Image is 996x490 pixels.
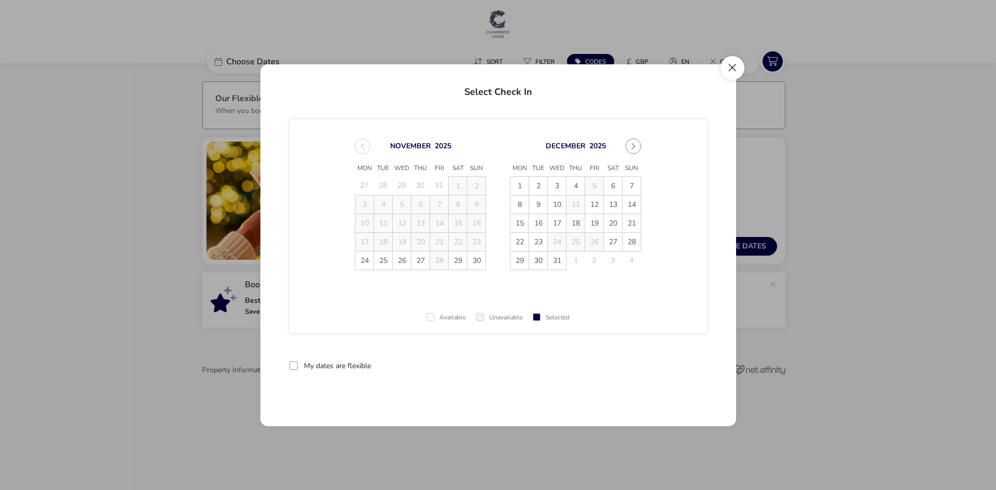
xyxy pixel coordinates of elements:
[467,251,486,270] td: 30
[393,195,411,214] td: 5
[430,161,449,176] span: Fri
[548,232,566,251] td: 24
[467,232,486,251] td: 23
[374,251,393,270] td: 25
[476,314,522,321] div: Unavailable
[604,177,622,195] span: 6
[510,232,529,251] td: 22
[345,126,651,283] div: Choose Date
[548,161,566,176] span: Wed
[585,251,604,270] td: 2
[566,214,585,232] td: 18
[374,232,393,251] td: 18
[622,195,641,214] td: 14
[585,176,604,195] td: 5
[411,195,430,214] td: 6
[585,214,603,232] span: 19
[548,214,566,232] td: 17
[510,251,529,270] td: 29
[449,195,467,214] td: 8
[411,251,430,270] span: 27
[374,161,393,176] span: Tue
[411,176,430,195] td: 30
[355,251,374,270] td: 24
[510,233,529,251] span: 22
[529,195,548,214] td: 9
[548,176,566,195] td: 3
[585,232,604,251] td: 26
[566,251,585,270] td: 1
[374,195,393,214] td: 4
[393,251,411,270] td: 26
[604,195,622,214] span: 13
[374,176,393,195] td: 28
[411,251,430,270] td: 27
[355,251,374,270] span: 24
[566,195,585,214] td: 11
[604,251,622,270] td: 3
[411,232,430,251] td: 20
[393,214,411,232] td: 12
[529,214,548,232] td: 16
[390,141,431,150] button: Choose Month
[304,362,371,370] label: My dates are flexible
[533,314,570,321] div: Selected
[393,232,411,251] td: 19
[467,195,486,214] td: 9
[566,161,585,176] span: Thu
[622,233,641,251] span: 28
[355,232,374,251] td: 17
[449,251,467,270] span: 29
[604,214,622,232] td: 20
[393,161,411,176] span: Wed
[548,251,566,270] span: 31
[467,251,486,270] span: 30
[622,251,641,270] td: 4
[529,176,548,195] td: 2
[411,214,430,232] td: 13
[604,176,622,195] td: 6
[510,195,529,214] td: 8
[585,195,603,214] span: 12
[449,161,467,176] span: Sat
[355,176,374,195] td: 27
[393,251,411,270] span: 26
[529,251,547,270] span: 30
[449,176,467,195] td: 1
[546,141,586,150] button: Choose Month
[622,177,641,195] span: 7
[467,176,486,195] td: 2
[548,251,566,270] td: 31
[529,214,547,232] span: 16
[622,195,641,214] span: 14
[566,176,585,195] td: 4
[529,177,547,195] span: 2
[589,141,606,150] button: Choose Year
[548,195,566,214] td: 10
[393,176,411,195] td: 29
[626,138,641,154] button: Next Month
[529,161,548,176] span: Tue
[426,314,466,321] div: Available
[430,251,449,270] td: 28
[449,251,467,270] td: 29
[411,161,430,176] span: Thu
[529,232,548,251] td: 23
[622,214,641,232] td: 21
[604,195,622,214] td: 13
[548,177,566,195] span: 3
[449,214,467,232] td: 15
[355,195,374,214] td: 3
[269,75,728,105] h2: Select Check In
[510,195,529,214] span: 8
[529,195,547,214] span: 9
[622,232,641,251] td: 28
[622,161,641,176] span: Sun
[355,214,374,232] td: 10
[566,232,585,251] td: 25
[430,176,449,195] td: 31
